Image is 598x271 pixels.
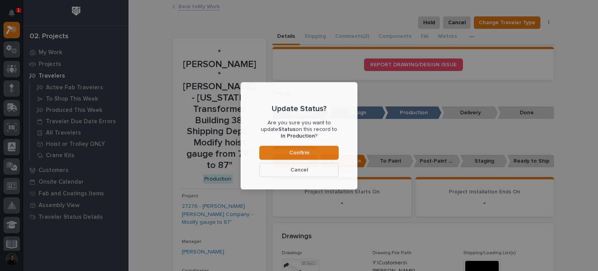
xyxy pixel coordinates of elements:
b: In Production [281,133,315,139]
b: Status [278,127,295,132]
p: Update Status? [272,104,327,113]
p: Are you sure you want to update on this record to ? [259,120,339,139]
span: Cancel [290,166,308,173]
span: Confirm [289,149,309,156]
button: Cancel [259,163,339,177]
button: Confirm [259,145,339,159]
